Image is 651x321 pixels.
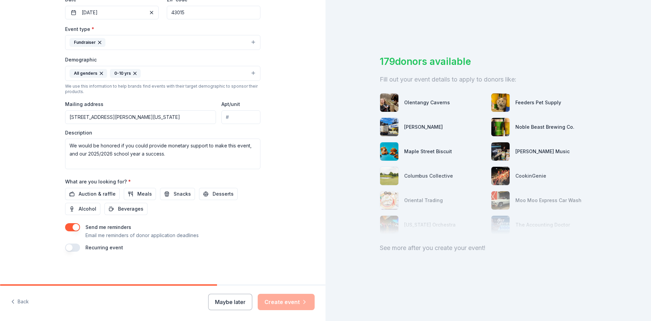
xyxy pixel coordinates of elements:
[380,74,597,85] div: Fill out your event details to apply to donors like:
[167,6,260,19] input: 12345 (U.S. only)
[221,101,240,108] label: Apt/unit
[515,147,570,156] div: [PERSON_NAME] Music
[110,69,141,78] div: 0-10 yrs
[65,66,260,81] button: All genders0-10 yrs
[404,99,450,107] div: Olentangy Caverns
[65,139,260,169] textarea: We would be honored if you could provide monetary support to make this event, and our 2025/2026 s...
[380,54,597,69] div: 179 donors available
[160,188,195,200] button: Snacks
[199,188,238,200] button: Desserts
[65,6,159,19] button: [DATE]
[79,190,116,198] span: Auction & raffle
[404,123,443,131] div: [PERSON_NAME]
[65,56,97,63] label: Demographic
[515,99,561,107] div: Feeders Pet Supply
[65,26,94,33] label: Event type
[380,142,398,161] img: photo for Maple Street Biscuit
[65,178,131,185] label: What are you looking for?
[118,205,143,213] span: Beverages
[404,147,452,156] div: Maple Street Biscuit
[491,118,510,136] img: photo for Noble Beast Brewing Co.
[65,84,260,94] div: We use this information to help brands find events with their target demographic to sponsor their...
[70,69,107,78] div: All genders
[70,38,105,47] div: Fundraiser
[515,123,574,131] div: Noble Beast Brewing Co.
[380,93,398,112] img: photo for Olentangy Caverns
[174,190,191,198] span: Snacks
[65,188,120,200] button: Auction & raffle
[85,224,131,230] label: Send me reminders
[85,231,199,239] p: Email me reminders of donor application deadlines
[137,190,152,198] span: Meals
[79,205,96,213] span: Alcohol
[65,101,103,108] label: Mailing address
[380,118,398,136] img: photo for Matson
[221,110,260,124] input: #
[124,188,156,200] button: Meals
[208,294,252,310] button: Maybe later
[65,35,260,50] button: Fundraiser
[85,245,123,250] label: Recurring event
[491,142,510,161] img: photo for Alfred Music
[65,203,100,215] button: Alcohol
[104,203,147,215] button: Beverages
[11,295,29,309] button: Back
[65,110,216,124] input: Enter a US address
[491,93,510,112] img: photo for Feeders Pet Supply
[380,243,597,253] div: See more after you create your event!
[213,190,234,198] span: Desserts
[65,129,92,136] label: Description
